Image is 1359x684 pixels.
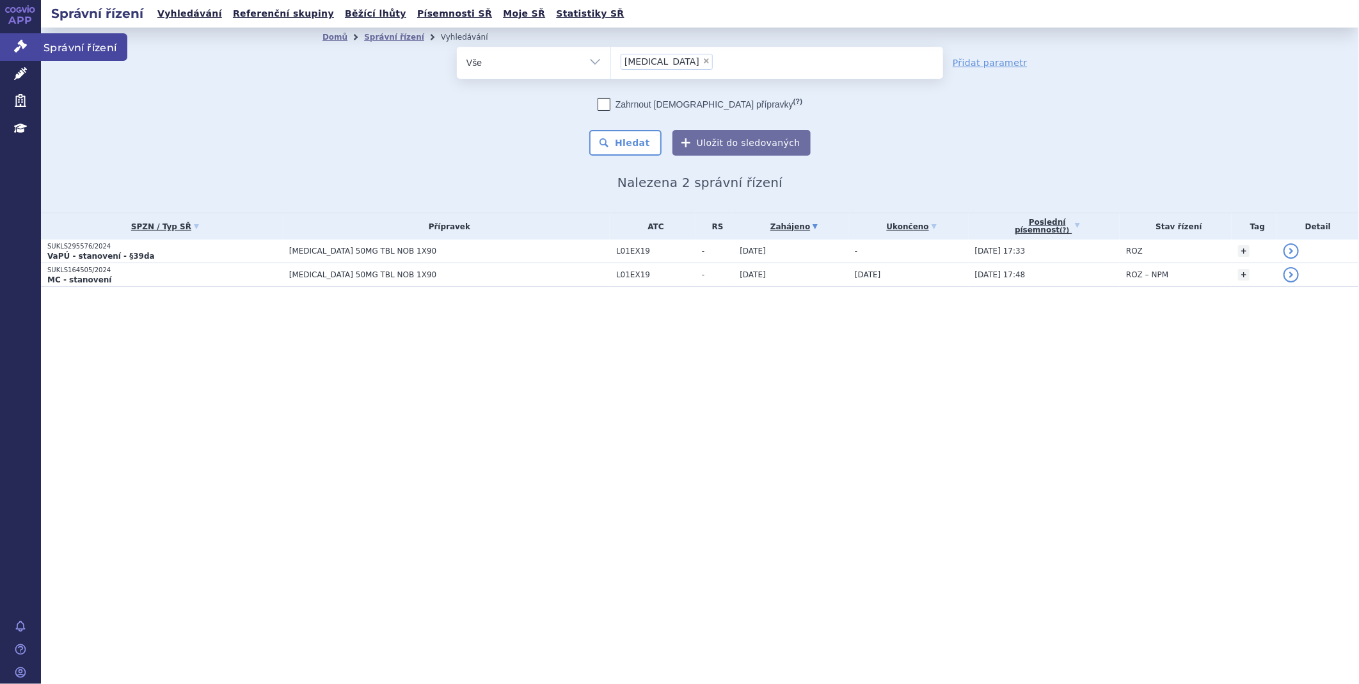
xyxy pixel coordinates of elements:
a: detail [1283,243,1299,259]
li: Vyhledávání [441,28,505,47]
a: Poslednípísemnost(?) [975,213,1120,240]
th: Stav řízení [1120,213,1232,240]
span: [DATE] [855,270,881,279]
a: + [1238,269,1250,281]
span: × [703,57,710,65]
button: Hledat [589,130,662,156]
span: Správní řízení [41,33,127,60]
th: Tag [1232,213,1277,240]
span: ROZ – NPM [1126,270,1168,279]
span: [DATE] 17:33 [975,247,1026,256]
span: [MEDICAL_DATA] 50MG TBL NOB 1X90 [289,247,609,256]
a: Zahájeno [740,218,848,236]
a: Přidat parametr [953,56,1028,69]
span: [DATE] [740,247,766,256]
a: Vyhledávání [154,5,226,22]
span: - [702,247,733,256]
strong: VaPÚ - stanovení - §39da [47,252,155,261]
span: [MEDICAL_DATA] [624,57,699,66]
abbr: (?) [1060,227,1069,234]
a: SPZN / Typ SŘ [47,218,283,236]
a: Moje SŘ [499,5,549,22]
a: Písemnosti SŘ [413,5,496,22]
span: L01EX19 [616,247,695,256]
span: [DATE] [740,270,766,279]
h2: Správní řízení [41,4,154,22]
a: Ukončeno [855,218,969,236]
a: detail [1283,267,1299,282]
th: RS [695,213,733,240]
a: Běžící lhůty [341,5,410,22]
a: Správní řízení [364,33,424,42]
button: Uložit do sledovaných [672,130,811,156]
th: Detail [1277,213,1359,240]
span: [MEDICAL_DATA] 50MG TBL NOB 1X90 [289,270,609,279]
p: SUKLS295576/2024 [47,242,283,251]
span: [DATE] 17:48 [975,270,1026,279]
abbr: (?) [793,97,802,106]
th: Přípravek [283,213,610,240]
span: - [855,247,857,256]
input: [MEDICAL_DATA] [717,53,724,69]
span: - [702,270,733,279]
label: Zahrnout [DEMOGRAPHIC_DATA] přípravky [598,98,802,111]
span: ROZ [1126,247,1143,256]
a: + [1238,245,1250,257]
th: ATC [610,213,695,240]
span: L01EX19 [616,270,695,279]
a: Statistiky SŘ [552,5,628,22]
a: Referenční skupiny [229,5,338,22]
a: Domů [322,33,347,42]
p: SUKLS164505/2024 [47,266,283,275]
strong: MC - stanovení [47,275,111,284]
span: Nalezena 2 správní řízení [617,175,783,190]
